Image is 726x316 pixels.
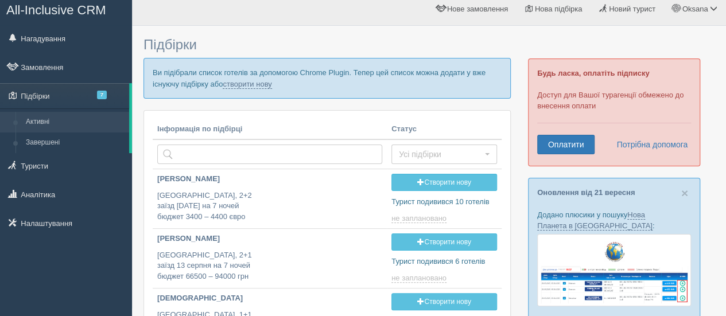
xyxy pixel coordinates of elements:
a: Оплатити [537,135,595,154]
a: Створити нову [391,174,497,191]
span: не заплановано [391,274,447,283]
a: Потрібна допомога [609,135,688,154]
span: Oksana [682,5,708,13]
img: new-planet-%D0%BF%D1%96%D0%B4%D0%B1%D1%96%D1%80%D0%BA%D0%B0-%D1%81%D1%80%D0%BC-%D0%B4%D0%BB%D1%8F... [537,234,691,306]
span: Нове замовлення [447,5,508,13]
span: 7 [97,91,107,99]
a: Активні [21,112,129,132]
p: Турист подивився 10 готелів [391,197,497,208]
span: Нова підбірка [535,5,583,13]
p: [GEOGRAPHIC_DATA], 2+2 заїзд [DATE] на 7 ночей бюджет 3400 – 4400 євро [157,190,382,223]
th: Статус [387,119,502,140]
p: Ви підібрали список готелів за допомогою Chrome Plugin. Тепер цей список можна додати у вже існую... [143,58,511,98]
a: створити нову [223,80,271,89]
p: [PERSON_NAME] [157,233,382,244]
a: не заплановано [391,214,449,223]
a: [PERSON_NAME] [GEOGRAPHIC_DATA], 2+1заїзд 13 серпня на 7 ночейбюджет 66500 – 94000 грн [153,229,387,287]
a: не заплановано [391,274,449,283]
p: [GEOGRAPHIC_DATA], 2+1 заїзд 13 серпня на 7 ночей бюджет 66500 – 94000 грн [157,250,382,282]
a: Створити нову [391,233,497,251]
b: Будь ласка, оплатіть підписку [537,69,649,77]
p: Турист подивився 6 готелів [391,256,497,267]
span: × [681,186,688,200]
a: Створити нову [391,293,497,310]
a: Нова Планета в [GEOGRAPHIC_DATA] [537,210,653,231]
span: не заплановано [391,214,447,223]
p: Додано плюсики у пошуку : [537,209,691,231]
input: Пошук за країною або туристом [157,145,382,164]
p: [PERSON_NAME] [157,174,382,185]
p: [DEMOGRAPHIC_DATA] [157,293,382,304]
a: Оновлення від 21 вересня [537,188,635,197]
a: Завершені [21,132,129,153]
a: [PERSON_NAME] [GEOGRAPHIC_DATA], 2+2заїзд [DATE] на 7 ночейбюджет 3400 – 4400 євро [153,169,387,227]
th: Інформація по підбірці [153,119,387,140]
span: All-Inclusive CRM [6,3,106,17]
button: Close [681,187,688,199]
button: Усі підбірки [391,145,497,164]
span: Усі підбірки [399,149,482,160]
span: Підбірки [143,37,197,52]
div: Доступ для Вашої турагенції обмежено до внесення оплати [528,58,700,166]
span: Новий турист [609,5,655,13]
